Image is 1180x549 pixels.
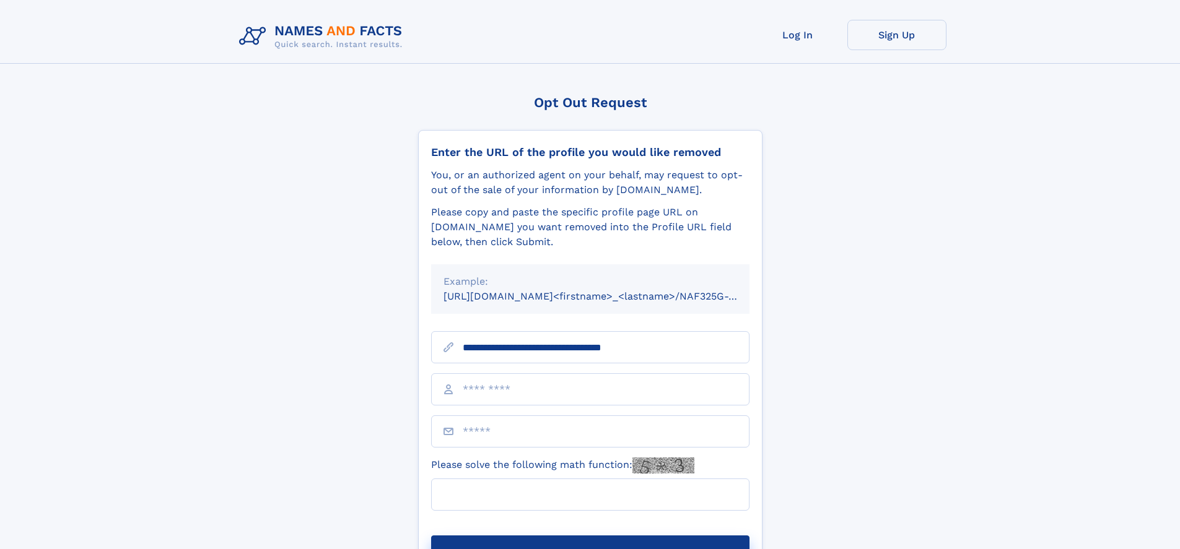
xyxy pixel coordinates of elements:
img: Logo Names and Facts [234,20,413,53]
small: [URL][DOMAIN_NAME]<firstname>_<lastname>/NAF325G-xxxxxxxx [444,290,773,302]
div: Opt Out Request [418,95,763,110]
div: Example: [444,274,737,289]
div: You, or an authorized agent on your behalf, may request to opt-out of the sale of your informatio... [431,168,750,197]
a: Sign Up [847,20,946,50]
label: Please solve the following math function: [431,457,694,473]
div: Enter the URL of the profile you would like removed [431,145,750,159]
div: Please copy and paste the specific profile page URL on [DOMAIN_NAME] you want removed into the Pr... [431,205,750,249]
a: Log In [748,20,847,50]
